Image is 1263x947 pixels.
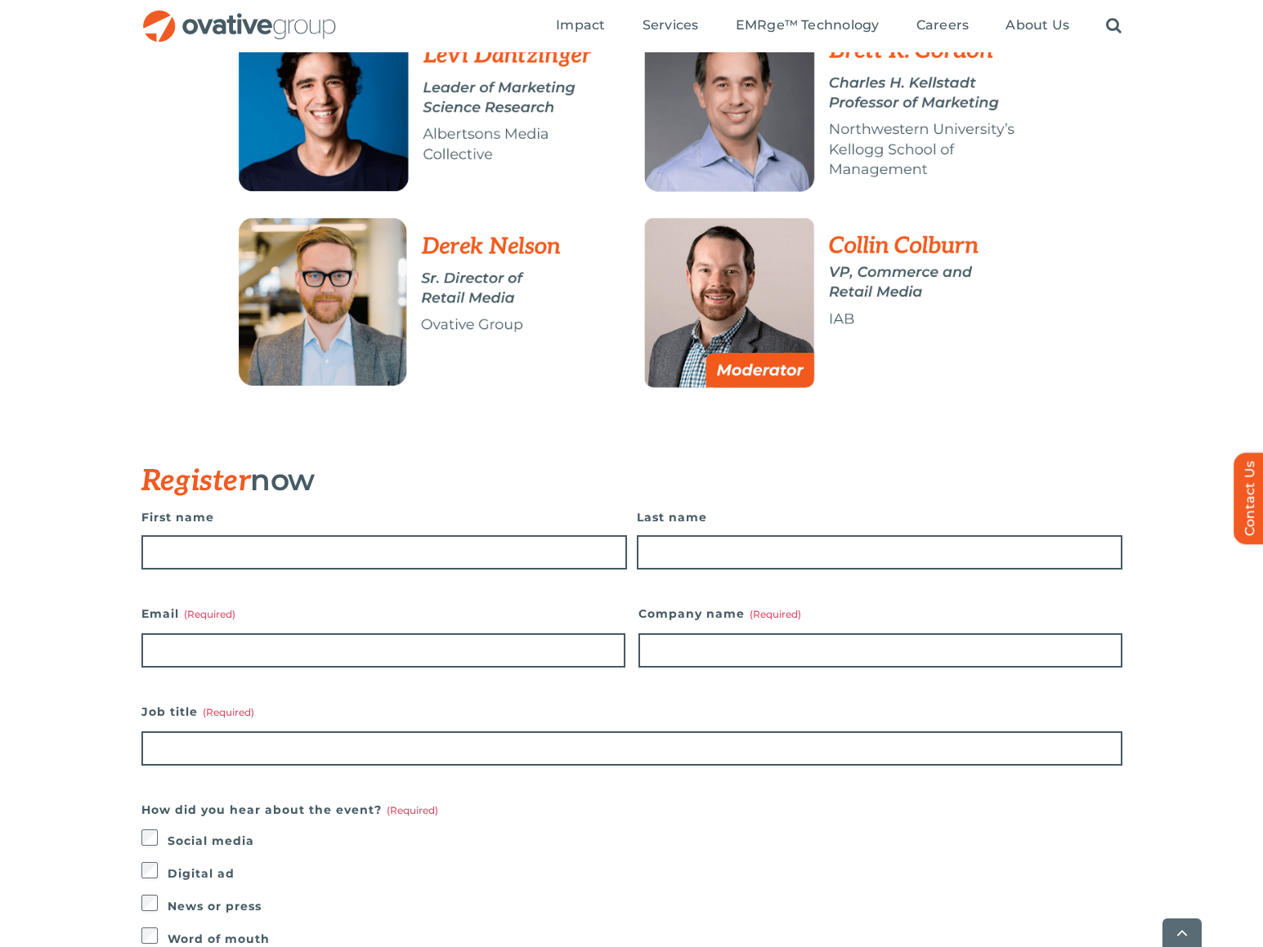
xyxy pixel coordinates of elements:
[643,17,699,35] a: Services
[141,798,438,821] legend: How did you hear about the event?
[168,862,1122,885] label: Digital ad
[141,602,625,625] label: Email
[184,608,235,620] span: (Required)
[203,706,254,718] span: (Required)
[141,8,338,24] a: OG_Full_horizontal_RGB
[736,17,880,34] span: EMRge™ Technology
[556,17,605,34] span: Impact
[141,700,1122,723] label: Job title
[1106,17,1122,35] a: Search
[916,17,970,34] span: Careers
[141,463,251,499] span: Register
[141,506,627,529] label: First name
[168,895,1122,918] label: News or press
[916,17,970,35] a: Careers
[168,829,1122,852] label: Social media
[1005,17,1069,35] a: About Us
[736,17,880,35] a: EMRge™ Technology
[1005,17,1069,34] span: About Us
[141,463,1041,498] h3: now
[637,506,1122,529] label: Last name
[556,17,605,35] a: Impact
[750,608,801,620] span: (Required)
[643,17,699,34] span: Services
[387,804,438,816] span: (Required)
[638,602,1122,625] label: Company name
